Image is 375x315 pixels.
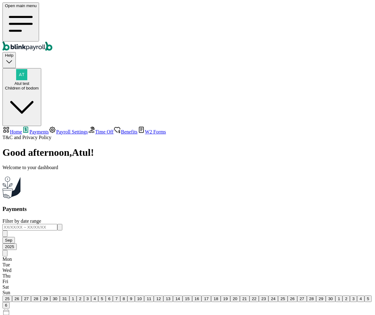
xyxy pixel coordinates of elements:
button: 25 [278,295,288,302]
a: Payments [22,129,49,134]
button: 25 [2,295,12,302]
span: Open main menu [5,3,37,8]
a: Benefits [113,129,137,134]
p: Welcome to your dashboard [2,165,373,170]
span: Payments [29,129,49,134]
h1: Good afternoon , Atul ! [2,147,373,158]
button: 16 [192,295,202,302]
input: XX/XX/XX ~ XX/XX/XX [2,224,57,230]
a: Time Off [88,129,113,134]
button: 4 [91,295,98,302]
button: 9 [127,295,135,302]
span: Time Off [95,129,113,134]
span: T&C [2,135,13,140]
span: Privacy Policy [22,135,51,140]
span: Filter by date range [2,218,41,224]
a: W2 Forms [138,129,166,134]
div: Fri [2,279,373,284]
button: 30 [326,295,335,302]
span: Payroll Settings [56,129,88,134]
button: 26 [12,295,22,302]
button: 20 [230,295,240,302]
button: 12 [154,295,163,302]
span: Atul test [14,81,29,86]
span: and [2,135,51,140]
button: 10 [135,295,144,302]
button: 26 [288,295,297,302]
button: 3 [84,295,91,302]
button: 30 [50,295,60,302]
button: 18 [211,295,221,302]
button: 28 [307,295,316,302]
button: 31 [60,295,69,302]
button: 2 [77,295,84,302]
nav: Team Member Portal Sidebar [2,126,373,140]
div: Sun [2,290,373,295]
img: Plant illustration [2,175,20,199]
button: Help [2,52,16,68]
button: 13 [163,295,173,302]
h3: Payments [2,206,373,212]
button: 17 [201,295,211,302]
span: Home [10,129,22,134]
button: 5 [98,295,105,302]
button: 21 [240,295,249,302]
div: Sat [2,284,373,290]
button: 23 [259,295,268,302]
button: 2 [342,295,350,302]
button: 8 [120,295,127,302]
button: Sep [2,237,15,243]
div: Mon [2,256,373,262]
span: Help [5,53,13,58]
button: Open main menu [2,2,39,42]
button: 6 [2,302,10,308]
button: 28 [31,295,41,302]
div: Children of bodom [5,86,39,90]
button: 27 [297,295,307,302]
button: 6 [106,295,113,302]
button: 2025 [2,243,17,250]
a: Payroll Settings [49,129,88,134]
button: 19 [221,295,230,302]
nav: Global [2,2,373,52]
span: Benefits [121,129,137,134]
div: Tue [2,262,373,268]
button: 22 [249,295,259,302]
button: 29 [316,295,326,302]
button: Atul testChildren of bodom [2,68,41,126]
button: 27 [22,295,31,302]
div: Thu [2,273,373,279]
a: Home [2,129,22,134]
button: 24 [268,295,278,302]
span: W2 Forms [145,129,166,134]
button: 14 [173,295,183,302]
button: 29 [41,295,50,302]
button: 1 [69,295,77,302]
iframe: Chat Widget [344,285,375,315]
button: 11 [144,295,154,302]
button: 7 [113,295,120,302]
div: Wed [2,268,373,273]
button: 1 [335,295,342,302]
button: 15 [183,295,192,302]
